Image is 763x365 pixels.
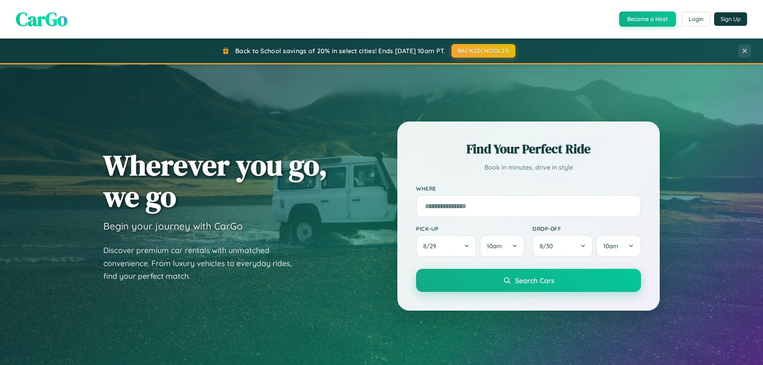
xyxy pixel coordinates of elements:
span: 10am [603,242,618,250]
button: 10am [596,235,641,257]
span: CarGo [16,6,68,32]
p: Book in minutes, drive in style [416,162,641,173]
button: 8/30 [533,235,593,257]
span: Back to School savings of 20% in select cities! Ends [DATE] 10am PT. [235,47,445,55]
h3: Begin your journey with CarGo [103,220,243,232]
button: Become a Host [619,12,676,27]
p: Discover premium car rentals with unmatched convenience. From luxury vehicles to everyday rides, ... [103,244,302,283]
label: Pick-up [416,225,525,232]
button: Sign Up [714,12,747,26]
h1: Wherever you go, we go [103,149,327,212]
label: Where [416,185,641,192]
span: 8 / 29 [423,242,440,250]
button: Login [682,12,710,26]
label: Drop-off [533,225,641,232]
button: 8/29 [416,235,476,257]
span: Search Cars [515,276,554,285]
span: 10am [487,242,502,250]
span: 8 / 30 [540,242,557,250]
button: 10am [480,235,525,257]
button: BACK2SCHOOL20 [451,44,515,58]
button: Search Cars [416,269,641,292]
h2: Find Your Perfect Ride [416,140,641,158]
